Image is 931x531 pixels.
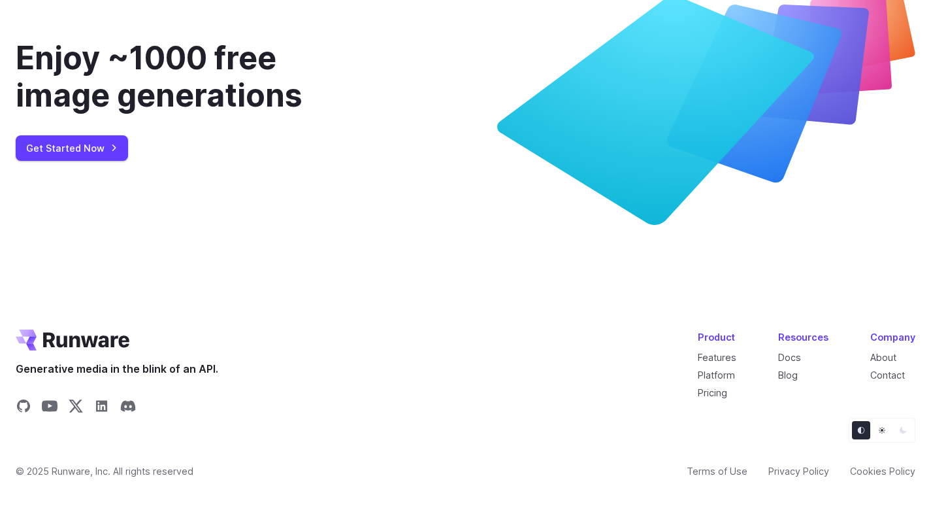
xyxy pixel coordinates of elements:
[849,418,915,443] ul: Theme selector
[778,352,801,363] a: Docs
[850,464,915,479] a: Cookies Policy
[698,369,735,381] a: Platform
[873,421,891,439] button: Light
[870,352,896,363] a: About
[16,464,193,479] span: © 2025 Runware, Inc. All rights reserved
[16,330,129,351] a: Go to /
[687,464,747,479] a: Terms of Use
[698,330,736,345] div: Product
[94,398,110,418] a: Share on LinkedIn
[42,398,57,418] a: Share on YouTube
[120,398,136,418] a: Share on Discord
[68,398,84,418] a: Share on X
[778,369,798,381] a: Blog
[894,421,912,439] button: Dark
[852,421,870,439] button: Default
[870,330,915,345] div: Company
[698,387,727,398] a: Pricing
[778,330,828,345] div: Resources
[16,135,128,161] a: Get Started Now
[698,352,736,363] a: Features
[16,398,31,418] a: Share on GitHub
[870,369,905,381] a: Contact
[16,39,371,114] div: Enjoy ~1000 free image generations
[16,361,218,378] span: Generative media in the blink of an API.
[768,464,829,479] a: Privacy Policy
